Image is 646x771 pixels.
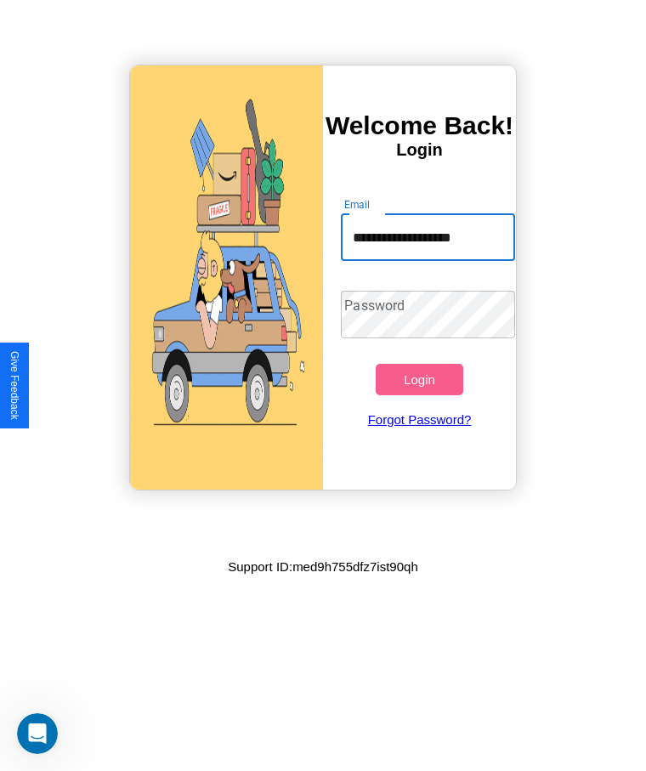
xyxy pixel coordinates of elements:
h4: Login [323,140,516,160]
iframe: Intercom live chat [17,713,58,754]
a: Forgot Password? [332,395,506,444]
img: gif [130,65,323,490]
div: Give Feedback [8,351,20,420]
h3: Welcome Back! [323,111,516,140]
p: Support ID: med9h755dfz7ist90qh [228,555,418,578]
button: Login [376,364,462,395]
label: Email [344,197,371,212]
